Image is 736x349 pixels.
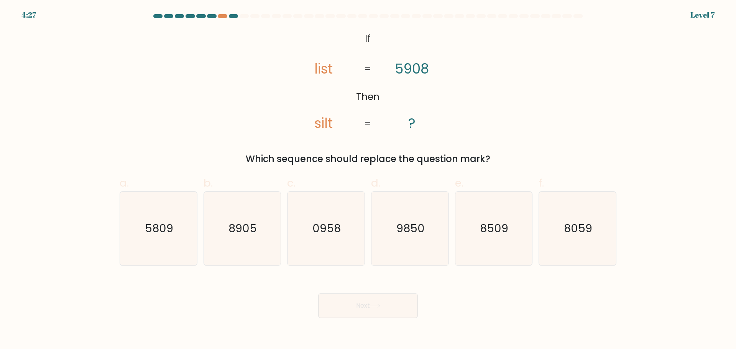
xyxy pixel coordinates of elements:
span: b. [204,175,213,190]
text: 8509 [480,221,509,236]
svg: @import url('[URL][DOMAIN_NAME]); [283,29,453,134]
div: 4:27 [21,9,36,21]
text: 0958 [313,221,341,236]
span: d. [371,175,380,190]
span: a. [120,175,129,190]
tspan: = [365,117,371,130]
button: Next [318,293,418,318]
text: 5809 [145,221,173,236]
tspan: silt [315,114,333,133]
text: 9850 [396,221,425,236]
text: 8059 [564,221,593,236]
span: f. [539,175,544,190]
tspan: list [315,60,333,79]
div: Level 7 [690,9,715,21]
tspan: If [365,32,371,45]
span: c. [287,175,296,190]
tspan: 5908 [395,60,429,79]
tspan: ? [409,114,416,133]
div: Which sequence should replace the question mark? [124,152,612,166]
tspan: = [365,62,371,76]
span: e. [455,175,463,190]
tspan: Then [356,90,380,104]
text: 8905 [229,221,257,236]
